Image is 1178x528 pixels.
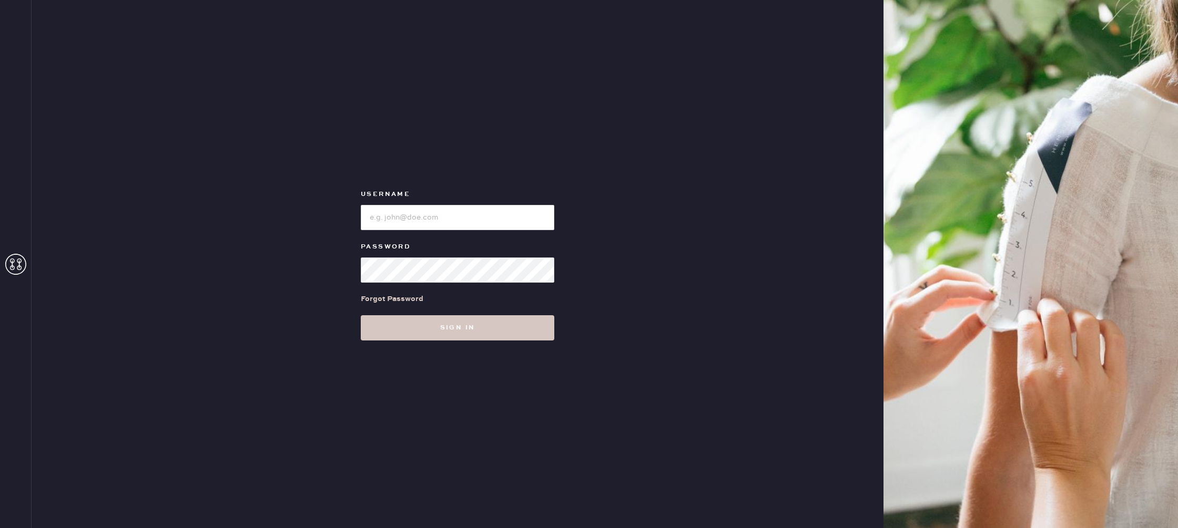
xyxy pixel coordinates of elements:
[361,293,423,305] div: Forgot Password
[361,283,423,315] a: Forgot Password
[361,188,554,201] label: Username
[361,241,554,253] label: Password
[361,315,554,340] button: Sign in
[361,205,554,230] input: e.g. john@doe.com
